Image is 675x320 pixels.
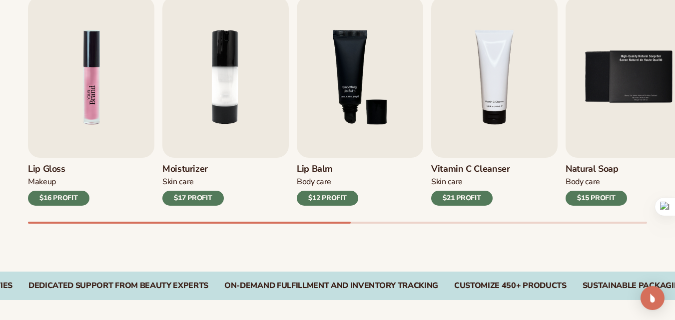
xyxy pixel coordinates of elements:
div: $21 PROFIT [431,191,493,206]
div: $15 PROFIT [566,191,627,206]
div: Body Care [297,177,358,187]
div: Skin Care [162,177,224,187]
h3: Moisturizer [162,164,224,175]
div: $12 PROFIT [297,191,358,206]
div: CUSTOMIZE 450+ PRODUCTS [454,281,567,291]
h3: Natural Soap [566,164,627,175]
div: Makeup [28,177,89,187]
div: Body Care [566,177,627,187]
div: Open Intercom Messenger [641,286,665,310]
div: Dedicated Support From Beauty Experts [28,281,208,291]
h3: Vitamin C Cleanser [431,164,510,175]
div: $17 PROFIT [162,191,224,206]
div: $16 PROFIT [28,191,89,206]
div: Skin Care [431,177,510,187]
h3: Lip Gloss [28,164,89,175]
h3: Lip Balm [297,164,358,175]
div: On-Demand Fulfillment and Inventory Tracking [224,281,438,291]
